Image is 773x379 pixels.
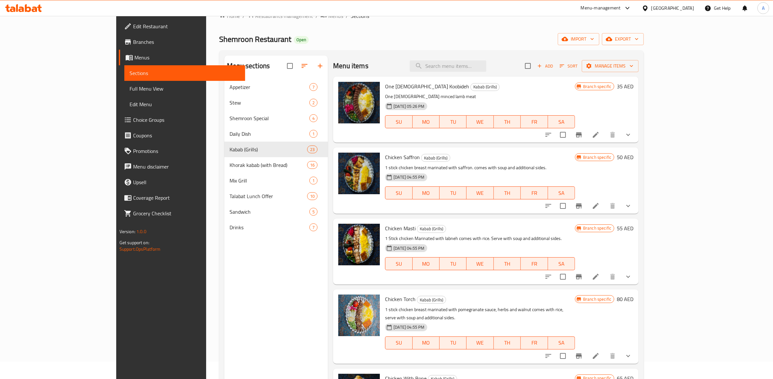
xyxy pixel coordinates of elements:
[624,352,632,360] svg: Show Choices
[309,130,318,138] div: items
[119,143,245,159] a: Promotions
[130,69,240,77] span: Sections
[119,50,245,65] a: Menus
[521,59,535,73] span: Select section
[124,65,245,81] a: Sections
[320,12,343,20] a: Menus
[494,257,521,270] button: TH
[133,163,240,171] span: Menu disclaimer
[227,61,270,71] h2: Menu sections
[230,192,307,200] span: Talabat Lunch Offer
[333,61,368,71] h2: Menu items
[130,100,240,108] span: Edit Menu
[230,114,309,122] span: Shemroon Special
[442,259,464,269] span: TU
[230,145,307,153] span: Kabab (Grills)
[548,186,575,199] button: SA
[440,257,467,270] button: TU
[605,198,620,214] button: delete
[620,348,636,364] button: show more
[133,132,240,139] span: Coupons
[469,338,491,347] span: WE
[417,296,446,304] span: Kabab (Grills)
[230,177,309,184] span: Mix Grill
[442,338,464,347] span: TU
[133,147,240,155] span: Promotions
[624,273,632,281] svg: Show Choices
[421,154,450,162] span: Kabab (Grills)
[521,257,548,270] button: FR
[620,269,636,284] button: show more
[617,153,633,162] h6: 50 AED
[558,33,599,45] button: import
[307,146,317,153] span: 23
[548,336,575,349] button: SA
[523,259,545,269] span: FR
[309,83,318,91] div: items
[385,336,412,349] button: SU
[415,338,437,347] span: MO
[440,186,467,199] button: TU
[230,161,307,169] span: Khorak kabab (with Bread)
[602,33,644,45] button: export
[580,154,614,160] span: Branch specific
[592,131,600,139] a: Edit menu item
[310,178,317,184] span: 1
[255,12,313,20] span: Restaurants management
[536,62,554,70] span: Add
[346,12,348,20] li: /
[133,194,240,202] span: Coverage Report
[338,295,380,336] img: Chicken Torch
[119,206,245,221] a: Grocery Checklist
[494,115,521,128] button: TH
[230,99,309,107] span: Stew
[388,188,410,198] span: SU
[469,117,491,127] span: WE
[119,128,245,143] a: Coupons
[494,336,521,349] button: TH
[605,348,620,364] button: delete
[391,324,427,330] span: [DATE] 04:55 PM
[556,199,570,213] span: Select to update
[471,83,499,91] span: Kabab (Grills)
[219,32,291,46] span: Shemroon Restaurant
[385,164,575,172] p: 1 stick chicken breast marinated with saffron. comes with soup and additional sides.
[310,131,317,137] span: 1
[351,12,369,20] span: Sections
[467,115,493,128] button: WE
[310,209,317,215] span: 5
[230,223,309,231] span: Drinks
[119,245,161,253] a: Support.OpsPlatform
[247,12,313,20] a: Restaurants management
[385,257,412,270] button: SU
[551,338,572,347] span: SA
[224,142,328,157] div: Kabab (Grills)23
[415,117,437,127] span: MO
[385,115,412,128] button: SU
[440,115,467,128] button: TU
[133,38,240,46] span: Branches
[442,117,464,127] span: TU
[624,131,632,139] svg: Show Choices
[555,61,582,71] span: Sort items
[338,82,380,123] img: One Sikh Koobideh
[310,224,317,231] span: 7
[136,227,146,236] span: 1.0.0
[309,114,318,122] div: items
[535,61,555,71] span: Add item
[541,348,556,364] button: sort-choices
[385,294,416,304] span: Chicken Torch
[581,4,621,12] div: Menu-management
[617,82,633,91] h6: 35 AED
[309,223,318,231] div: items
[119,34,245,50] a: Branches
[551,117,572,127] span: SA
[307,192,318,200] div: items
[521,186,548,199] button: FR
[388,259,410,269] span: SU
[385,82,469,91] span: One [DEMOGRAPHIC_DATA] Koobideh
[130,85,240,93] span: Full Menu View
